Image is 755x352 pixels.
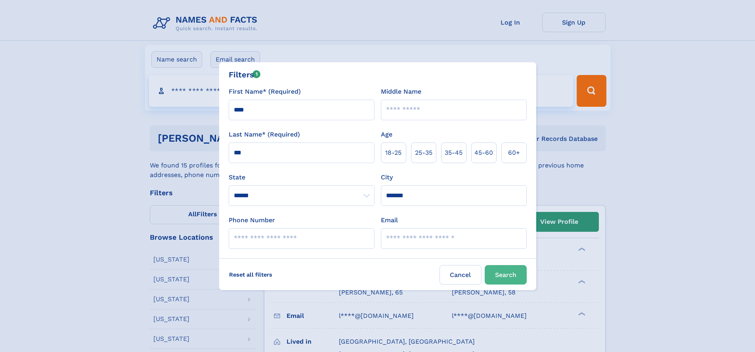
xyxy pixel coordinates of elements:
[415,148,432,158] span: 25‑35
[485,265,527,285] button: Search
[474,148,493,158] span: 45‑60
[445,148,463,158] span: 35‑45
[229,69,261,81] div: Filters
[385,148,401,158] span: 18‑25
[381,173,393,182] label: City
[224,265,277,284] label: Reset all filters
[229,130,300,139] label: Last Name* (Required)
[381,130,392,139] label: Age
[229,87,301,96] label: First Name* (Required)
[508,148,520,158] span: 60+
[381,215,398,225] label: Email
[229,173,375,182] label: State
[381,87,421,96] label: Middle Name
[229,215,275,225] label: Phone Number
[440,265,482,285] label: Cancel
